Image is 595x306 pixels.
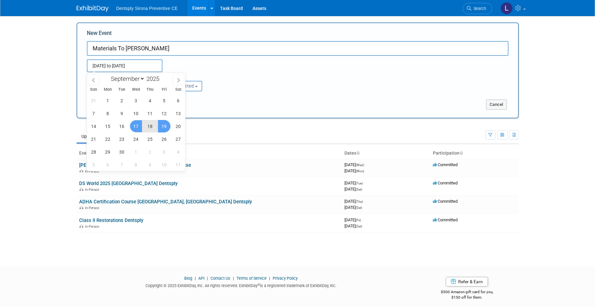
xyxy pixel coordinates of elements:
a: Search [463,3,492,14]
span: October 6, 2025 [102,158,114,171]
span: [DATE] [344,224,362,228]
span: October 11, 2025 [172,158,185,171]
span: Sun [87,88,101,92]
span: September 9, 2025 [116,107,128,120]
div: $500 Amazon gift card for you, [415,285,519,300]
img: In-Person Event [79,188,83,191]
span: Thu [143,88,157,92]
img: ExhibitDay [77,5,109,12]
span: In-Person [85,169,101,174]
span: September 29, 2025 [102,146,114,158]
span: (Sat) [356,225,362,228]
a: Privacy Policy [273,276,298,281]
span: (Mon) [356,169,364,173]
span: (Tue) [356,182,363,185]
span: [DATE] [344,205,362,210]
span: September 19, 2025 [158,120,170,132]
a: Sort by Participation Type [459,150,463,156]
span: September 16, 2025 [116,120,128,132]
a: API [198,276,204,281]
span: October 4, 2025 [172,146,185,158]
span: [DATE] [344,217,363,222]
span: [DATE] [344,181,365,185]
span: (Thu) [356,200,363,203]
span: Tue [115,88,129,92]
span: October 1, 2025 [130,146,142,158]
span: - [364,199,365,204]
span: Committed [433,199,458,204]
th: Event [77,148,342,159]
span: September 13, 2025 [172,107,185,120]
select: Month [108,75,145,83]
input: Start Date - End Date [87,59,162,72]
span: September 21, 2025 [87,133,100,145]
span: September 28, 2025 [87,146,100,158]
span: - [365,162,366,167]
span: September 6, 2025 [172,94,185,107]
a: DS World 2025 [GEOGRAPHIC_DATA] Dentsply [79,181,178,186]
a: Sort by Start Date [356,150,359,156]
span: September 26, 2025 [158,133,170,145]
span: Wed [129,88,143,92]
span: - [364,181,365,185]
span: September 1, 2025 [102,94,114,107]
span: (Fri) [356,218,361,222]
span: - [362,217,363,222]
span: September 24, 2025 [130,133,142,145]
span: (Sat) [356,206,362,209]
a: Terms of Service [236,276,267,281]
span: [DATE] [344,199,365,204]
span: Fri [157,88,171,92]
span: September 15, 2025 [102,120,114,132]
span: September 8, 2025 [102,107,114,120]
span: August 31, 2025 [87,94,100,107]
span: October 9, 2025 [144,158,156,171]
span: September 17, 2025 [130,120,142,132]
sup: ® [258,283,260,286]
span: | [231,276,236,281]
a: Blog [184,276,192,281]
span: Sat [171,88,185,92]
span: September 7, 2025 [87,107,100,120]
a: Refer & Earn [446,277,488,286]
span: September 20, 2025 [172,120,185,132]
span: September 23, 2025 [116,133,128,145]
span: Dentsply Sirona Preventive CE [116,6,178,11]
a: Contact Us [211,276,230,281]
a: [PERSON_NAME] Models to [PERSON_NAME] House [79,162,191,168]
span: September 12, 2025 [158,107,170,120]
span: September 27, 2025 [172,133,185,145]
span: October 8, 2025 [130,158,142,171]
span: [DATE] [344,168,364,173]
input: Name of Trade Show / Conference [87,41,508,56]
span: (Sat) [356,188,362,191]
img: Lindsey Stutz [500,2,513,14]
span: October 3, 2025 [158,146,170,158]
span: September 11, 2025 [144,107,156,120]
span: September 4, 2025 [144,94,156,107]
span: Committed [433,217,458,222]
span: In-Person [85,188,101,192]
span: Committed [433,162,458,167]
img: In-Person Event [79,169,83,173]
img: In-Person Event [79,225,83,228]
span: October 10, 2025 [158,158,170,171]
span: September 25, 2025 [144,133,156,145]
span: October 7, 2025 [116,158,128,171]
span: | [193,276,197,281]
span: October 5, 2025 [87,158,100,171]
span: In-Person [85,206,101,210]
th: Dates [342,148,430,159]
input: Year [145,75,164,82]
th: Participation [430,148,519,159]
a: Class II Restorations Dentsply [79,217,143,223]
span: Mon [101,88,115,92]
span: September 3, 2025 [130,94,142,107]
span: Search [471,6,486,11]
span: [DATE] [344,162,366,167]
div: $150 off for them. [415,295,519,300]
label: New Event [87,30,112,39]
div: Participation: [159,72,221,81]
button: Cancel [486,99,507,110]
span: September 18, 2025 [144,120,156,132]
